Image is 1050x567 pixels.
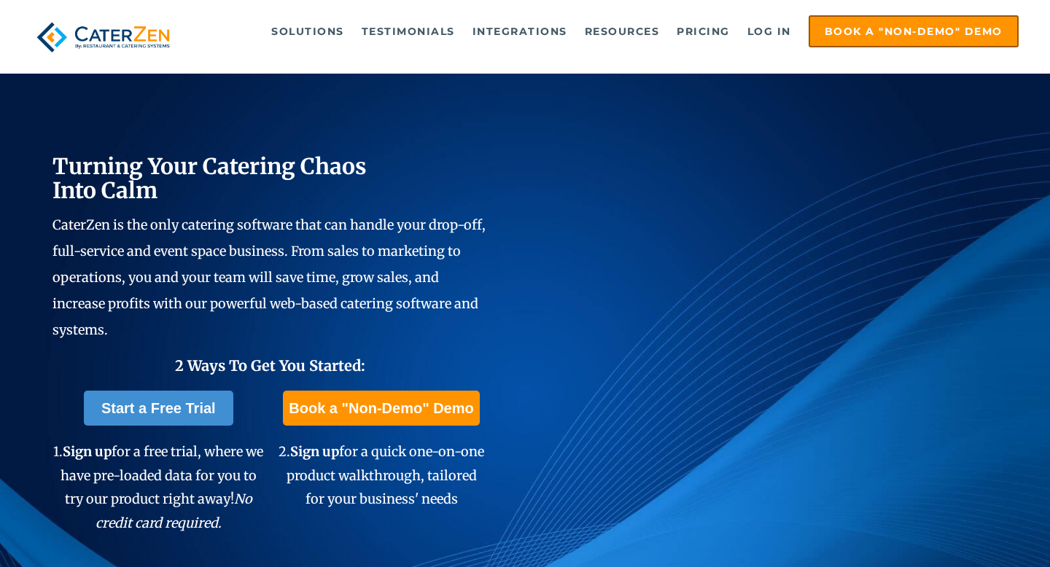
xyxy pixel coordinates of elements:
iframe: Help widget launcher [920,510,1034,551]
span: 2 Ways To Get You Started: [175,356,365,375]
span: 1. for a free trial, where we have pre-loaded data for you to try our product right away! [53,443,263,531]
span: Sign up [290,443,339,460]
a: Log in [740,17,798,46]
span: CaterZen is the only catering software that can handle your drop-off, full-service and event spac... [52,216,486,338]
div: Navigation Menu [201,15,1019,47]
a: Book a "Non-Demo" Demo [809,15,1019,47]
span: 2. for a quick one-on-one product walkthrough, tailored for your business' needs [279,443,484,507]
a: Start a Free Trial [84,391,233,426]
em: No credit card required. [96,490,252,531]
span: Turning Your Catering Chaos Into Calm [52,152,367,204]
a: Resources [577,17,667,46]
a: Pricing [669,17,737,46]
img: caterzen [31,15,175,59]
a: Solutions [264,17,351,46]
span: Sign up [63,443,112,460]
a: Testimonials [354,17,462,46]
a: Integrations [465,17,575,46]
a: Book a "Non-Demo" Demo [283,391,479,426]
